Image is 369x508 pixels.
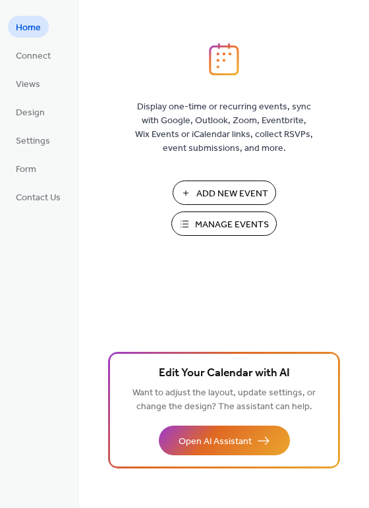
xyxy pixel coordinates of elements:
[8,186,69,208] a: Contact Us
[8,44,59,66] a: Connect
[209,43,239,76] img: logo_icon.svg
[16,49,51,63] span: Connect
[171,212,277,236] button: Manage Events
[8,101,53,123] a: Design
[135,100,313,155] span: Display one-time or recurring events, sync with Google, Outlook, Zoom, Eventbrite, Wix Events or ...
[173,181,276,205] button: Add New Event
[16,191,61,205] span: Contact Us
[195,218,269,232] span: Manage Events
[8,72,48,94] a: Views
[16,21,41,35] span: Home
[159,426,290,455] button: Open AI Assistant
[16,134,50,148] span: Settings
[196,187,268,201] span: Add New Event
[16,106,45,120] span: Design
[132,384,316,416] span: Want to adjust the layout, update settings, or change the design? The assistant can help.
[179,435,252,449] span: Open AI Assistant
[8,16,49,38] a: Home
[16,163,36,177] span: Form
[8,157,44,179] a: Form
[8,129,58,151] a: Settings
[16,78,40,92] span: Views
[159,364,290,383] span: Edit Your Calendar with AI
